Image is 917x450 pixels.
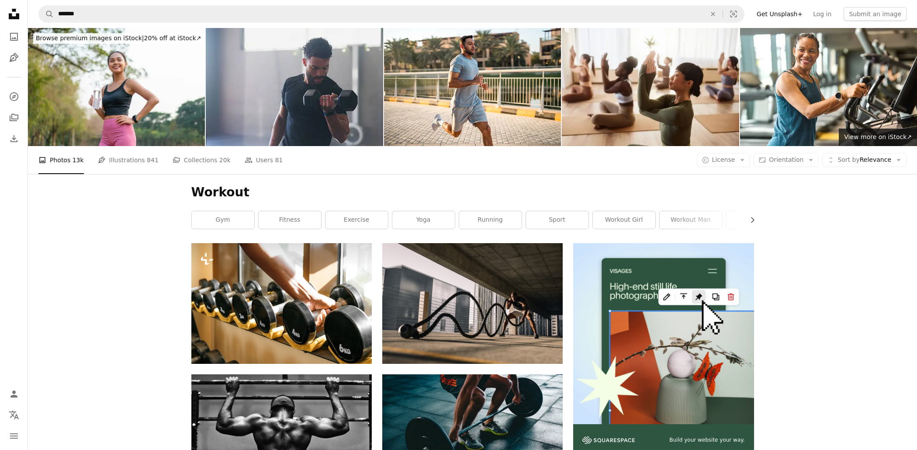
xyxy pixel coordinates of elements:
button: Sort byRelevance [822,153,907,167]
span: License [712,156,735,163]
a: running [459,211,522,229]
img: woman in black tank top sitting on brown wooden bench [382,243,563,364]
img: Fitness, man or dumbbell in gym for weightlifting, strong arm muscle development or intense worko... [206,28,383,146]
img: file-1723602894256-972c108553a7image [573,243,754,424]
a: Photos [5,28,23,45]
a: workout girl [593,211,655,229]
a: gym [192,211,254,229]
a: Get Unsplash+ [751,7,808,21]
img: a person holding a bottle [191,243,372,363]
span: 841 [147,155,159,165]
button: Submit an image [844,7,907,21]
img: Focused Hispanic Man Running Outdoors in Dubai at Sunrise [384,28,561,146]
span: 20% off at iStock ↗ [36,35,201,42]
a: Collections [5,109,23,126]
a: Illustrations [5,49,23,66]
span: Browse premium images on iStock | [36,35,144,42]
a: sport [526,211,588,229]
a: person about to lift the barbel [382,430,563,438]
a: workout man [660,211,722,229]
a: Explore [5,88,23,105]
button: Menu [5,427,23,445]
a: yoga [392,211,455,229]
a: work [727,211,789,229]
h1: Workout [191,185,754,200]
span: 20k [219,155,231,165]
span: Orientation [769,156,803,163]
span: View more on iStock ↗ [844,133,912,140]
button: Visual search [723,6,744,22]
a: Illustrations 841 [98,146,159,174]
button: Clear [703,6,723,22]
button: Search Unsplash [39,6,54,22]
span: Relevance [837,156,891,164]
button: Orientation [754,153,819,167]
a: Log in [808,7,837,21]
button: scroll list to the right [744,211,754,229]
span: 81 [275,155,283,165]
a: a person holding a bottle [191,299,372,307]
span: Sort by [837,156,859,163]
a: Users 81 [245,146,283,174]
a: Collections 20k [173,146,231,174]
button: License [697,153,751,167]
img: file-1606177908946-d1eed1cbe4f5image [582,436,635,444]
a: woman in black tank top sitting on brown wooden bench [382,300,563,307]
a: Log in / Sign up [5,385,23,403]
img: gym sport fitness exercise health healthy woman treadmill training running equipment fit machine ... [740,28,917,146]
form: Find visuals sitewide [38,5,744,23]
a: exercise [325,211,388,229]
a: View more on iStock↗ [839,129,917,146]
span: Build your website your way. [669,436,744,444]
button: Language [5,406,23,424]
img: Japanese woman exercising Yoga on a class in a health club. [562,28,739,146]
img: Asian Woman in Sportswear Drinking Water After Outdoor Workout in Nature [28,28,205,146]
a: Browse premium images on iStock|20% off at iStock↗ [28,28,209,49]
a: fitness [259,211,321,229]
a: Download History [5,130,23,147]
